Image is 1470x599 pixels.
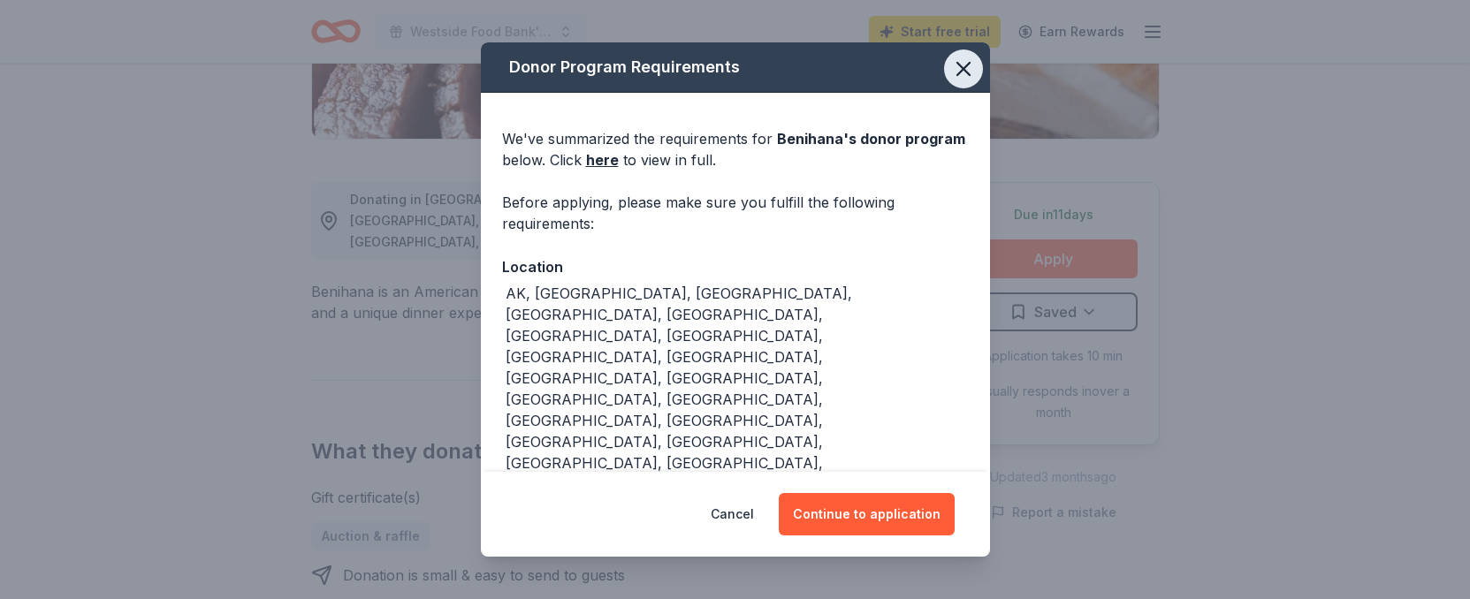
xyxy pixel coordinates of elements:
[777,130,965,148] span: Benihana 's donor program
[502,192,969,234] div: Before applying, please make sure you fulfill the following requirements:
[779,493,955,535] button: Continue to application
[502,255,969,278] div: Location
[586,149,619,171] a: here
[481,42,990,93] div: Donor Program Requirements
[711,493,754,535] button: Cancel
[502,128,969,171] div: We've summarized the requirements for below. Click to view in full.
[506,283,969,537] div: AK, [GEOGRAPHIC_DATA], [GEOGRAPHIC_DATA], [GEOGRAPHIC_DATA], [GEOGRAPHIC_DATA], [GEOGRAPHIC_DATA]...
